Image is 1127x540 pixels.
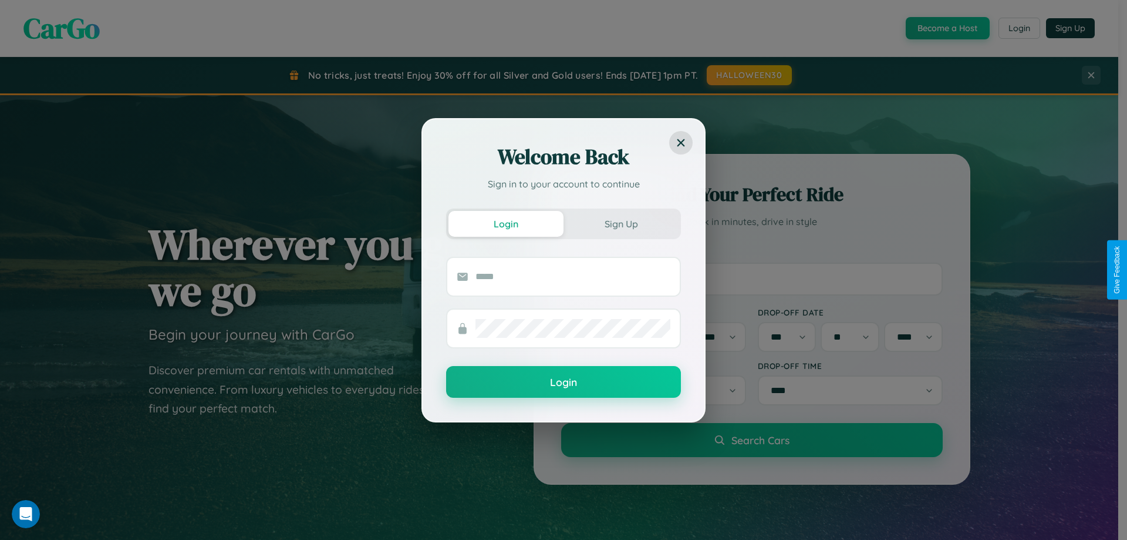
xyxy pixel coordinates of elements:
[446,177,681,191] p: Sign in to your account to continue
[446,143,681,171] h2: Welcome Back
[563,211,679,237] button: Sign Up
[446,366,681,398] button: Login
[1113,246,1121,294] div: Give Feedback
[12,500,40,528] iframe: Intercom live chat
[448,211,563,237] button: Login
